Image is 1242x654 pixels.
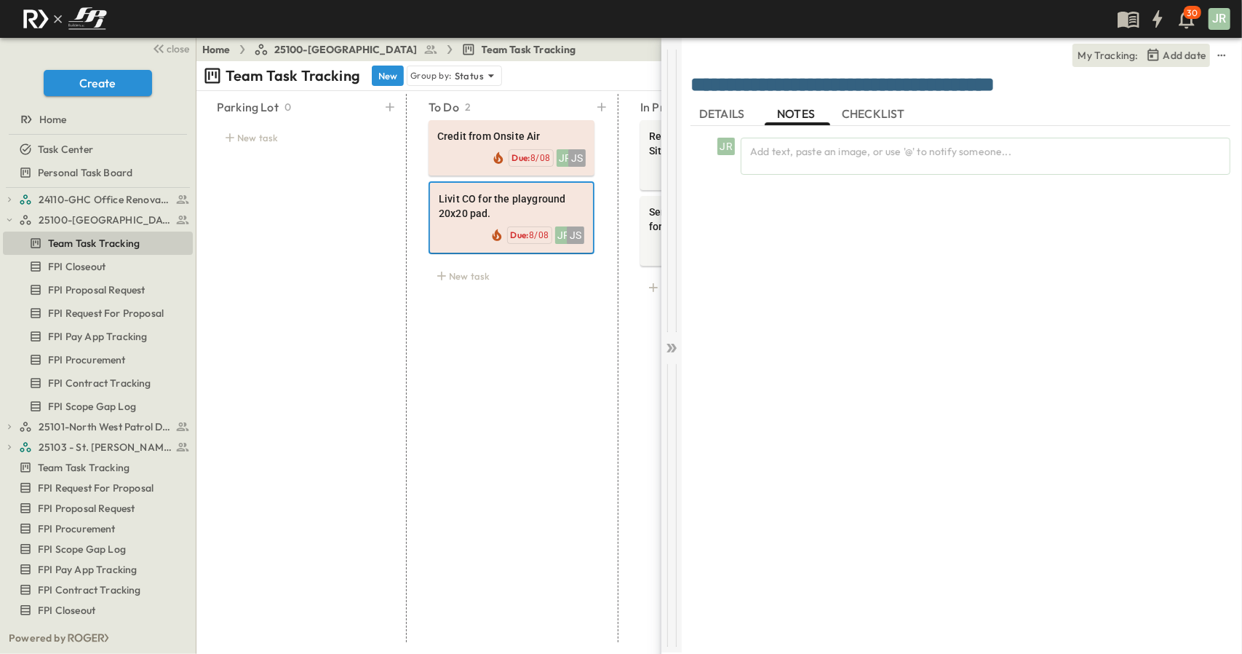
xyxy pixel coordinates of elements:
[3,255,193,278] div: test
[17,4,112,34] img: c8d7d1ed905e502e8f77bf7063faec64e13b34fdb1f2bdd94b0e311fc34f8000.png
[3,436,193,459] div: test
[3,208,193,232] div: test
[3,161,193,184] div: test
[649,205,797,234] span: Send Confirmation Submittals for Approved Samples
[567,226,584,244] div: JS
[410,68,452,83] p: Group by:
[568,149,586,167] div: JS
[226,66,360,86] p: Team Task Tracking
[48,376,151,390] span: FPI Contract Tracking
[429,266,594,286] div: New task
[39,192,172,207] span: 24110-GHC Office Renovations
[3,278,193,302] div: test
[39,419,172,434] span: 25101-North West Patrol Division
[529,230,549,240] span: 8/08
[1145,47,1207,64] button: Tracking Date Menu
[1078,48,1139,63] p: My Tracking:
[38,583,141,597] span: FPI Contract Tracking
[530,153,550,163] span: 8/08
[3,599,193,622] div: test
[48,259,106,274] span: FPI Closeout
[3,537,193,561] div: test
[3,558,193,581] div: test
[429,98,459,116] p: To Do
[217,98,279,116] p: Parking Lot
[511,229,529,240] span: Due:
[1209,8,1230,30] div: JR
[3,415,193,438] div: test
[38,603,95,618] span: FPI Closeout
[3,302,193,325] div: test
[512,152,530,163] span: Due:
[640,277,806,298] div: New task
[48,352,126,367] span: FPI Procurement
[842,107,908,120] span: CHECKLIST
[465,100,471,114] p: 2
[44,70,152,96] button: Create
[38,501,135,516] span: FPI Proposal Request
[38,460,130,475] span: Team Task Tracking
[38,542,126,556] span: FPI Scope Gap Log
[1163,48,1206,63] p: Add date
[717,138,735,155] div: JR
[217,127,383,148] div: New task
[3,517,193,540] div: test
[3,325,193,348] div: test
[274,42,418,57] span: 25100-[GEOGRAPHIC_DATA]
[1213,47,1230,64] button: sidedrawer-menu
[38,165,132,180] span: Personal Task Board
[555,226,573,244] div: JR
[3,456,193,479] div: test
[1187,7,1198,19] p: 30
[3,497,193,520] div: test
[482,42,576,57] span: Team Task Tracking
[649,129,797,158] span: Request Credit Back from On-Site regarding the Attic Work
[3,476,193,500] div: test
[741,138,1230,175] div: Add text, paste an image, or use '@' to notify someone...
[439,192,584,221] span: Livit CO for the playground 20x20 pad.
[3,395,193,418] div: test
[48,329,147,344] span: FPI Pay App Tracking
[39,213,172,227] span: 25100-Vanguard Prep School
[38,481,154,495] span: FPI Request For Proposal
[39,440,172,454] span: 25103 - St. [PERSON_NAME] Phase 2
[3,232,193,255] div: test
[3,348,193,371] div: test
[777,107,818,120] span: NOTES
[38,142,93,157] span: Task Center
[202,42,585,57] nav: breadcrumbs
[455,68,484,83] p: Status
[3,578,193,602] div: test
[39,112,67,127] span: Home
[38,562,137,577] span: FPI Pay App Tracking
[48,399,136,414] span: FPI Scope Gap Log
[437,129,586,143] span: Credit from Onsite Air
[284,100,291,114] p: 0
[202,42,231,57] a: Home
[48,236,140,251] span: Team Task Tracking
[372,66,404,86] button: New
[3,371,193,395] div: test
[3,188,193,211] div: test
[48,306,164,320] span: FPI Request For Proposal
[640,98,699,116] p: In Progress
[48,283,145,297] span: FPI Proposal Request
[699,107,747,120] span: DETAILS
[167,42,190,56] span: close
[38,521,116,536] span: FPI Procurement
[557,149,574,167] div: JR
